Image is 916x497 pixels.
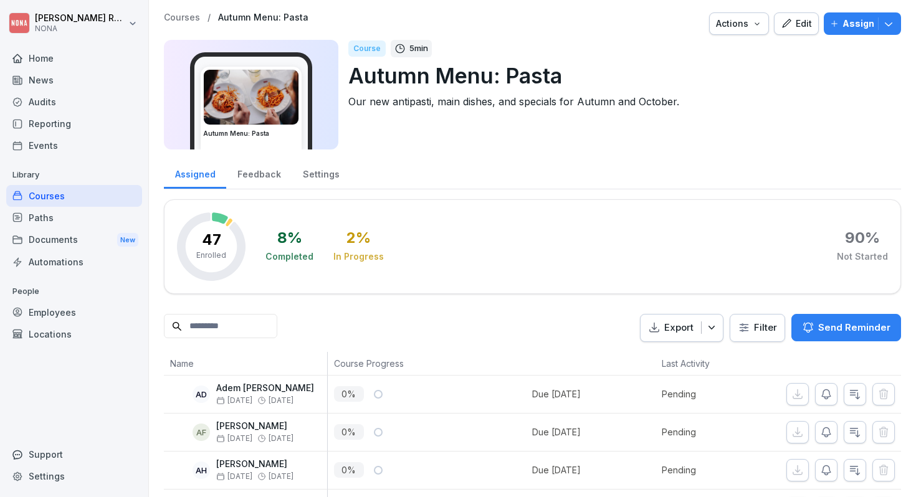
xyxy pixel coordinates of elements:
[6,47,142,69] a: Home
[6,465,142,487] a: Settings
[774,12,819,35] button: Edit
[837,250,888,263] div: Not Started
[170,357,321,370] p: Name
[216,383,314,394] p: Adem [PERSON_NAME]
[196,250,226,261] p: Enrolled
[6,443,142,465] div: Support
[193,386,210,403] div: AD
[346,230,371,245] div: 2 %
[6,91,142,113] a: Audits
[662,463,758,476] p: Pending
[662,425,758,438] p: Pending
[334,424,364,440] p: 0 %
[6,229,142,252] a: DocumentsNew
[35,24,126,33] p: NONA
[269,472,293,481] span: [DATE]
[216,472,252,481] span: [DATE]
[6,282,142,301] p: People
[6,135,142,156] a: Events
[662,387,758,400] p: Pending
[164,12,200,23] a: Courses
[6,207,142,229] a: Paths
[35,13,126,24] p: [PERSON_NAME] Raemaekers
[532,463,581,476] div: Due [DATE]
[6,165,142,185] p: Library
[333,250,384,263] div: In Progress
[664,321,694,335] p: Export
[791,314,901,341] button: Send Reminder
[662,357,751,370] p: Last Activity
[6,229,142,252] div: Documents
[334,386,364,402] p: 0 %
[269,396,293,405] span: [DATE]
[216,434,252,443] span: [DATE]
[348,60,891,92] p: Autumn Menu: Pasta
[193,424,210,441] div: AF
[6,185,142,207] a: Courses
[409,42,428,55] p: 5 min
[208,12,211,23] p: /
[216,396,252,405] span: [DATE]
[532,425,581,438] div: Due [DATE]
[334,462,364,478] p: 0 %
[818,321,890,334] p: Send Reminder
[842,17,874,31] p: Assign
[781,17,812,31] div: Edit
[117,233,138,247] div: New
[824,12,901,35] button: Assign
[640,314,723,342] button: Export
[292,157,350,189] a: Settings
[218,12,308,23] a: Autumn Menu: Pasta
[203,129,299,138] h3: Autumn Menu: Pasta
[730,315,785,341] button: Filter
[204,70,298,125] img: g03mw99o2jwb6tj6u9fgvrr5.png
[226,157,292,189] a: Feedback
[738,321,777,334] div: Filter
[193,462,210,479] div: AH
[269,434,293,443] span: [DATE]
[216,459,293,470] p: [PERSON_NAME]
[845,230,880,245] div: 90 %
[348,40,386,57] div: Course
[6,69,142,91] a: News
[6,301,142,323] a: Employees
[334,357,527,370] p: Course Progress
[716,17,762,31] div: Actions
[265,250,313,263] div: Completed
[6,251,142,273] a: Automations
[277,230,302,245] div: 8 %
[709,12,769,35] button: Actions
[202,232,221,247] p: 47
[532,387,581,400] div: Due [DATE]
[6,323,142,345] a: Locations
[216,421,293,432] p: [PERSON_NAME]
[348,94,891,109] p: Our new antipasti, main dishes, and specials for Autumn and October.
[6,113,142,135] a: Reporting
[164,157,226,189] a: Assigned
